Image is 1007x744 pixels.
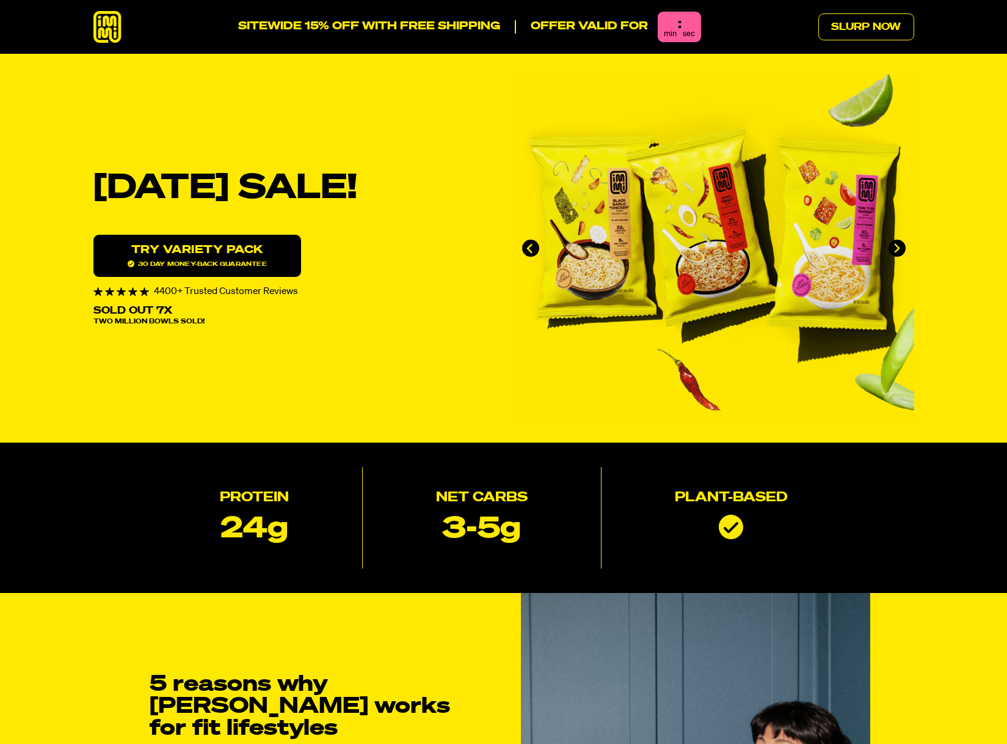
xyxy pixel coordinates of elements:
a: Slurp Now [818,13,914,40]
p: Sold Out 7X [93,306,172,316]
p: 3-5g [442,515,521,544]
h2: Plant-based [675,492,788,505]
h2: 5 reasons why [PERSON_NAME] works for fit lifestyles [150,674,455,740]
div: immi slideshow [514,73,914,423]
button: Next slide [889,240,906,257]
div: 4400+ Trusted Customer Reviews [93,287,494,296]
h1: [DATE] SALE! [93,171,494,205]
a: Try variety Pack30 day money-back guarantee [93,235,301,277]
span: 30 day money-back guarantee [128,260,267,267]
span: sec [683,30,695,38]
span: Two Million Bowls Sold! [93,319,205,325]
li: 1 of 4 [514,73,914,423]
div: : [678,17,681,31]
button: Go to last slide [522,240,539,257]
p: 24g [220,515,288,544]
h2: Protein [220,492,289,505]
h2: Net Carbs [436,492,528,505]
span: min [664,30,677,38]
p: SITEWIDE 15% OFF WITH FREE SHIPPING [238,20,500,34]
p: Offer valid for [515,20,648,34]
